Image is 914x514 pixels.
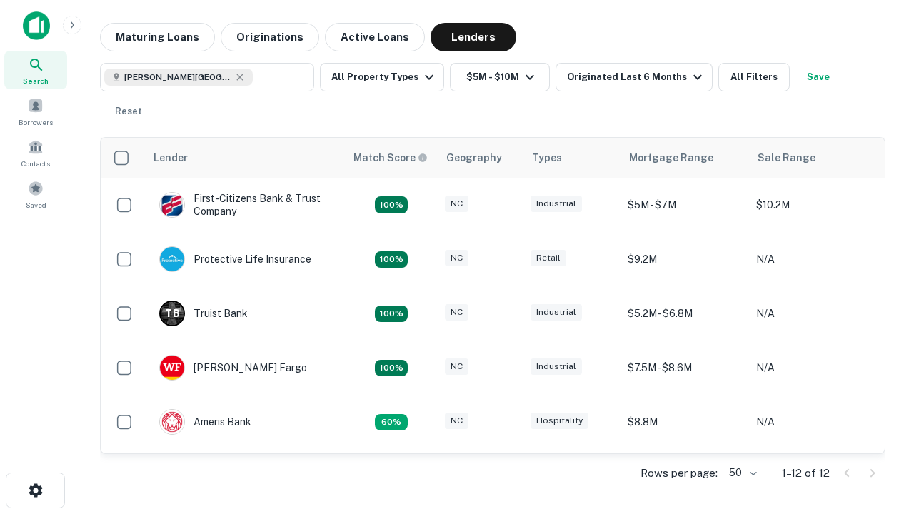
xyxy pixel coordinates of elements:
[106,97,151,126] button: Reset
[159,355,307,381] div: [PERSON_NAME] Fargo
[353,150,425,166] h6: Match Score
[160,193,184,217] img: picture
[375,414,408,431] div: Matching Properties: 1, hasApolloMatch: undefined
[160,410,184,434] img: picture
[531,196,582,212] div: Industrial
[445,196,468,212] div: NC
[621,178,749,232] td: $5M - $7M
[749,232,878,286] td: N/A
[531,358,582,375] div: Industrial
[431,23,516,51] button: Lenders
[438,138,523,178] th: Geography
[523,138,621,178] th: Types
[718,63,790,91] button: All Filters
[446,149,502,166] div: Geography
[100,23,215,51] button: Maturing Loans
[159,192,331,218] div: First-citizens Bank & Trust Company
[621,232,749,286] td: $9.2M
[23,11,50,40] img: capitalize-icon.png
[445,304,468,321] div: NC
[532,149,562,166] div: Types
[4,175,67,213] a: Saved
[621,286,749,341] td: $5.2M - $6.8M
[758,149,815,166] div: Sale Range
[375,360,408,377] div: Matching Properties: 2, hasApolloMatch: undefined
[221,23,319,51] button: Originations
[26,199,46,211] span: Saved
[795,63,841,91] button: Save your search to get updates of matches that match your search criteria.
[531,413,588,429] div: Hospitality
[450,63,550,91] button: $5M - $10M
[4,51,67,89] a: Search
[445,250,468,266] div: NC
[23,75,49,86] span: Search
[4,92,67,131] a: Borrowers
[375,251,408,268] div: Matching Properties: 2, hasApolloMatch: undefined
[749,449,878,503] td: N/A
[621,138,749,178] th: Mortgage Range
[749,341,878,395] td: N/A
[325,23,425,51] button: Active Loans
[353,150,428,166] div: Capitalize uses an advanced AI algorithm to match your search with the best lender. The match sco...
[843,354,914,423] iframe: Chat Widget
[165,306,179,321] p: T B
[723,463,759,483] div: 50
[749,286,878,341] td: N/A
[345,138,438,178] th: Capitalize uses an advanced AI algorithm to match your search with the best lender. The match sco...
[159,409,251,435] div: Ameris Bank
[154,149,188,166] div: Lender
[320,63,444,91] button: All Property Types
[621,395,749,449] td: $8.8M
[531,304,582,321] div: Industrial
[19,116,53,128] span: Borrowers
[159,301,248,326] div: Truist Bank
[621,341,749,395] td: $7.5M - $8.6M
[160,247,184,271] img: picture
[782,465,830,482] p: 1–12 of 12
[375,306,408,323] div: Matching Properties: 3, hasApolloMatch: undefined
[160,356,184,380] img: picture
[749,138,878,178] th: Sale Range
[445,413,468,429] div: NC
[556,63,713,91] button: Originated Last 6 Months
[375,196,408,213] div: Matching Properties: 2, hasApolloMatch: undefined
[531,250,566,266] div: Retail
[749,178,878,232] td: $10.2M
[567,69,706,86] div: Originated Last 6 Months
[145,138,345,178] th: Lender
[629,149,713,166] div: Mortgage Range
[4,133,67,172] a: Contacts
[621,449,749,503] td: $9.2M
[124,71,231,84] span: [PERSON_NAME][GEOGRAPHIC_DATA], [GEOGRAPHIC_DATA]
[159,246,311,272] div: Protective Life Insurance
[445,358,468,375] div: NC
[641,465,718,482] p: Rows per page:
[749,395,878,449] td: N/A
[21,158,50,169] span: Contacts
